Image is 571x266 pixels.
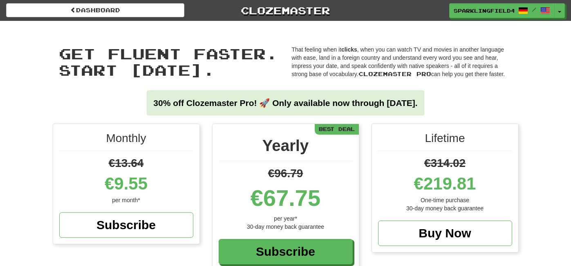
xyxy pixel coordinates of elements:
[59,130,193,151] div: Monthly
[315,124,359,134] div: Best Deal
[197,3,375,18] a: Clozemaster
[454,7,514,14] span: SparklingField4898
[378,130,512,151] div: Lifetime
[378,204,512,212] div: 30-day money back guarantee
[59,171,193,196] div: €9.55
[268,167,303,180] span: €96.79
[153,98,417,108] strong: 30% off Clozemaster Pro! 🚀 Only available now through [DATE].
[378,196,512,204] div: One-time purchase
[219,214,353,223] div: per year*
[59,196,193,204] div: per month*
[424,157,466,169] span: €314.02
[378,171,512,196] div: €219.81
[219,223,353,231] div: 30-day money back guarantee
[6,3,184,17] a: Dashboard
[292,45,513,78] p: That feeling when it , when you can watch TV and movies in another language with ease, land in a ...
[219,182,353,214] div: €67.75
[378,221,512,246] a: Buy Now
[358,70,431,77] span: Clozemaster Pro
[59,212,193,238] a: Subscribe
[341,46,357,53] strong: clicks
[449,3,555,18] a: SparklingField4898 /
[59,45,278,79] span: Get fluent faster. Start [DATE].
[219,239,353,264] a: Subscribe
[219,134,353,161] div: Yearly
[109,157,144,169] span: €13.64
[532,7,536,12] span: /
